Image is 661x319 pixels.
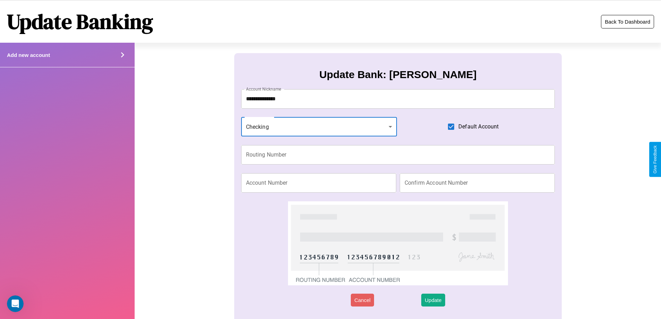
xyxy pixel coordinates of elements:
[246,86,281,92] label: Account Nickname
[319,69,476,81] h3: Update Bank: [PERSON_NAME]
[7,7,153,36] h1: Update Banking
[351,294,374,307] button: Cancel
[653,145,658,174] div: Give Feedback
[288,201,508,285] img: check
[458,123,499,131] span: Default Account
[7,295,24,312] iframe: Intercom live chat
[7,52,50,58] h4: Add new account
[601,15,654,28] button: Back To Dashboard
[241,117,397,136] div: Checking
[421,294,445,307] button: Update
